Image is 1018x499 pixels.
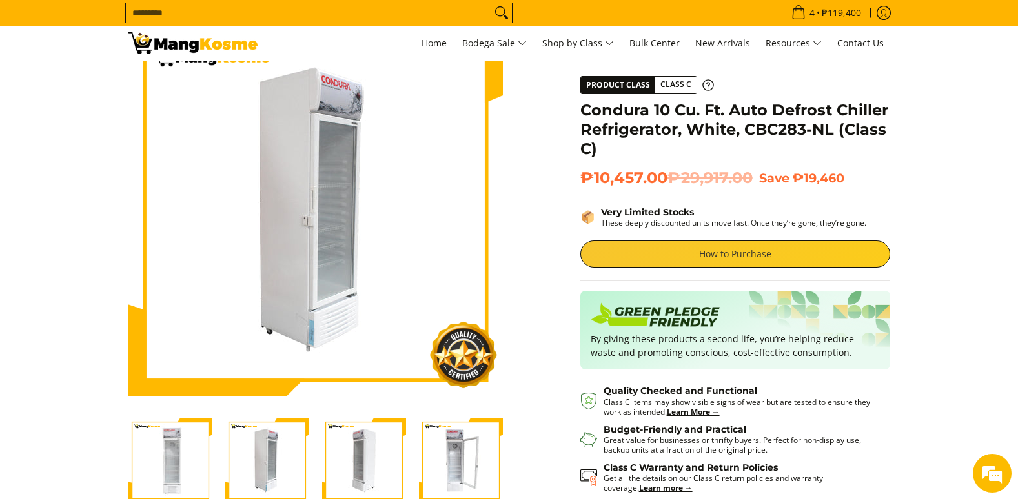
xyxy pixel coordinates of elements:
del: ₱29,917.00 [667,168,753,188]
p: Class C items may show visible signs of wear but are tested to ensure they work as intended. [604,397,877,416]
a: Bulk Center [623,26,686,61]
a: Bodega Sale [456,26,533,61]
a: Product Class Class C [580,76,714,94]
p: By giving these products a second life, you’re helping reduce waste and promoting conscious, cost... [591,332,880,359]
span: Product Class [581,77,655,93]
strong: Quality Checked and Functional [604,385,757,396]
span: Home [422,37,447,49]
span: ₱10,457.00 [580,168,753,188]
strong: Class C Warranty and Return Policies [604,462,778,473]
span: Bulk Center [629,37,680,49]
span: Resources [766,35,822,52]
a: Home [415,26,453,61]
span: Class C [655,77,697,93]
p: Get all the details on our Class C return policies and warranty coverage. [604,473,877,493]
a: Learn more → [639,482,693,493]
a: Contact Us [831,26,890,61]
span: 4 [808,8,817,17]
span: Bodega Sale [462,35,527,52]
span: ₱19,460 [793,170,844,186]
button: Search [491,3,512,23]
textarea: Type your message and hit 'Enter' [6,352,246,397]
span: Shop by Class [542,35,614,52]
img: Condura 10 Cu. Ft. Chiller Ref - White (Class C) l Mang Kosme [128,32,258,54]
span: ₱119,400 [820,8,863,17]
p: Great value for businesses or thrifty buyers. Perfect for non-display use, backup units at a frac... [604,435,877,455]
p: These deeply discounted units move fast. Once they’re gone, they’re gone. [601,218,866,228]
span: New Arrivals [695,37,750,49]
a: How to Purchase [580,240,890,268]
strong: Budget-Friendly and Practical [604,424,746,435]
nav: Main Menu [270,26,890,61]
a: Shop by Class [536,26,620,61]
span: We're online! [75,162,178,293]
span: • [788,6,865,20]
span: Save [759,170,789,186]
a: New Arrivals [689,26,757,61]
h1: Condura 10 Cu. Ft. Auto Defrost Chiller Refrigerator, White, CBC283-NL (Class C) [580,101,890,159]
a: Resources [759,26,828,61]
img: Condura 10 Cu. Ft. Auto Defrost Chiller Refrigerator, White, CBC283-NL (Class C) [128,23,503,396]
div: Minimize live chat window [212,6,243,37]
a: Learn More → [667,406,720,417]
img: Badge sustainability green pledge friendly [591,301,720,332]
span: Contact Us [837,37,884,49]
strong: Very Limited Stocks [601,206,694,218]
div: Chat with us now [67,72,217,89]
